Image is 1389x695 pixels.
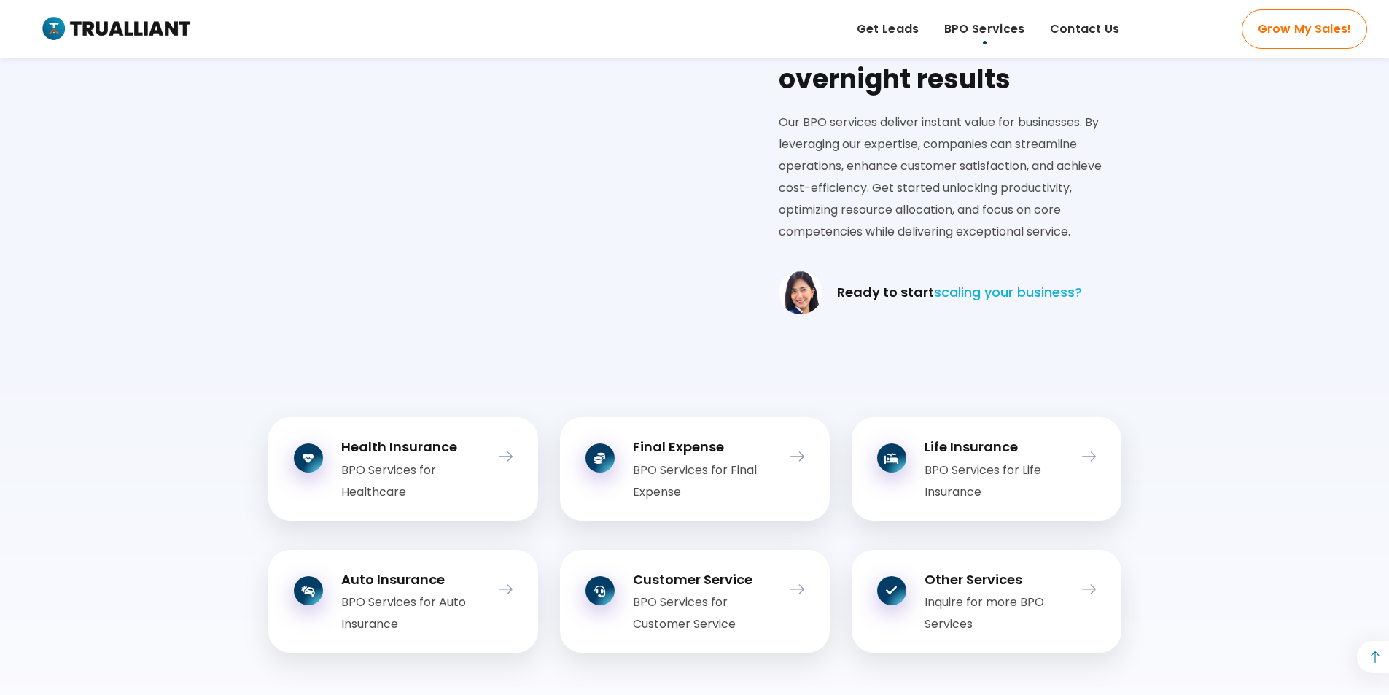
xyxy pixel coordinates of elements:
[1242,9,1367,49] a: Grow My Sales!
[934,283,1082,301] a: scaling your business?
[1067,443,1096,470] a: BPO Form
[483,443,513,470] a: BPO Form
[341,459,483,503] div: BPO Services for Healthcare
[775,443,804,470] a: BPO Form
[925,570,1067,589] h3: Other Services
[779,27,1121,97] h3: Get on-demand staff for overnight results
[633,570,775,589] h3: Customer Service
[483,576,513,603] a: BPO Form
[341,570,483,589] h3: Auto Insurance
[341,591,483,635] div: BPO Services for Auto Insurance
[837,284,1082,301] h6: Ready to start
[779,112,1121,243] p: Our BPO services deliver instant value for businesses. By leveraging our expertise, companies can...
[857,18,919,40] span: Get Leads
[341,438,483,456] h3: Health Insurance
[1067,576,1096,603] a: BPO Form
[775,576,804,603] a: BPO Form
[925,591,1067,635] div: Inquire for more BPO Services
[633,591,775,635] div: BPO Services for Customer Service
[633,438,775,456] h3: Final Expense
[1050,18,1120,40] span: Contact Us
[633,459,775,503] div: BPO Services for Final Expense
[925,459,1067,503] div: BPO Services for Life Insurance
[925,438,1067,456] h3: Life Insurance
[944,18,1025,40] span: BPO Services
